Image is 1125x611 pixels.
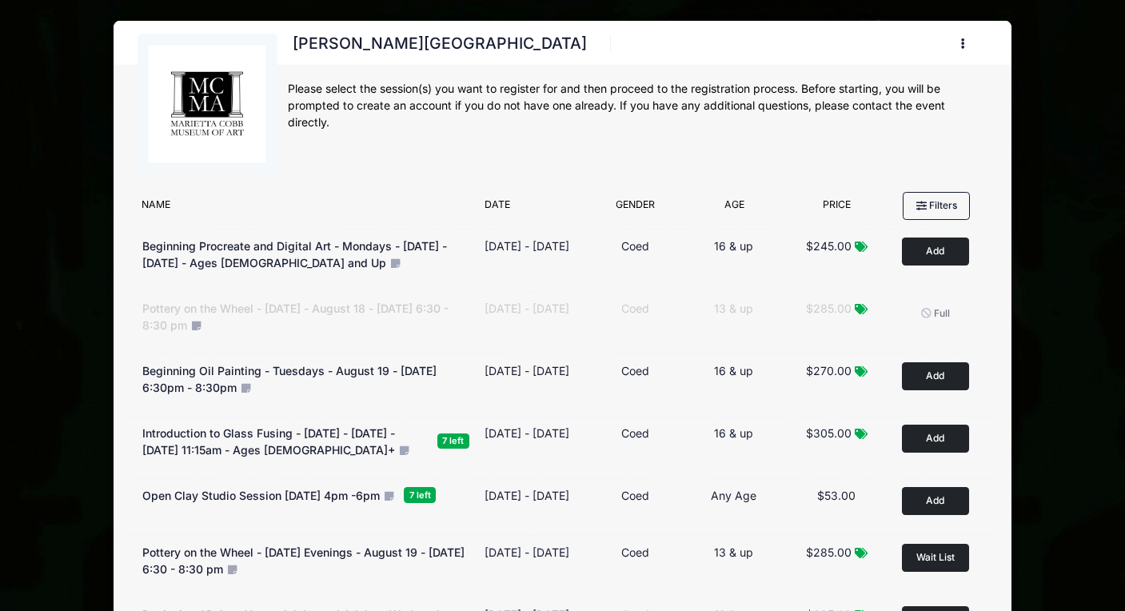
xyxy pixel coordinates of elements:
[288,81,988,131] div: Please select the session(s) you want to register for and then proceed to the registration proces...
[142,489,380,502] span: Open Clay Studio Session [DATE] 4pm -6pm
[588,198,683,220] div: Gender
[621,426,649,440] span: Coed
[711,489,756,502] span: Any Age
[902,238,969,266] button: Add
[902,544,969,572] button: Wait List
[806,239,852,253] span: $245.00
[142,302,449,332] span: Pottery on the Wheel - [DATE] - August 18 - [DATE] 6:30 - 8:30 pm
[485,238,569,254] div: [DATE] - [DATE]
[714,426,753,440] span: 16 & up
[902,362,969,390] button: Add
[806,545,852,559] span: $285.00
[902,300,969,327] button: Full
[621,239,649,253] span: Coed
[288,30,592,58] h1: [PERSON_NAME][GEOGRAPHIC_DATA]
[404,487,436,502] span: 7 left
[714,545,753,559] span: 13 & up
[142,426,395,457] span: Introduction to Glass Fusing - [DATE] - [DATE] - [DATE] 11:15am - Ages [DEMOGRAPHIC_DATA]+
[621,545,649,559] span: Coed
[902,425,969,453] button: Add
[621,364,649,377] span: Coed
[485,362,569,379] div: [DATE] - [DATE]
[902,487,969,515] button: Add
[142,239,447,270] span: Beginning Procreate and Digital Art - Mondays - [DATE] - [DATE] - Ages [DEMOGRAPHIC_DATA] and Up
[817,489,856,502] span: $53.00
[806,426,852,440] span: $305.00
[485,544,569,561] div: [DATE] - [DATE]
[485,487,569,504] div: [DATE] - [DATE]
[147,44,267,164] img: logo
[786,198,889,220] div: Price
[485,425,569,441] div: [DATE] - [DATE]
[621,489,649,502] span: Coed
[916,551,955,563] span: Wait List
[714,364,753,377] span: 16 & up
[806,302,852,315] span: $285.00
[621,302,649,315] span: Coed
[903,192,970,219] button: Filters
[806,364,852,377] span: $270.00
[683,198,786,220] div: Age
[437,433,469,449] span: 7 left
[142,545,465,576] span: Pottery on the Wheel - [DATE] Evenings - August 19 - [DATE] 6:30 - 8:30 pm
[134,198,477,220] div: Name
[714,302,753,315] span: 13 & up
[485,300,569,317] div: [DATE] - [DATE]
[714,239,753,253] span: 16 & up
[477,198,588,220] div: Date
[142,364,437,394] span: Beginning Oil Painting - Tuesdays - August 19 - [DATE] 6:30pm - 8:30pm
